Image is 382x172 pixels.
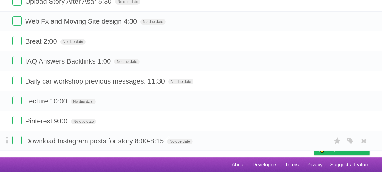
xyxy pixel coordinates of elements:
[12,96,22,105] label: Done
[25,77,166,85] span: Daily car workshop previous messages. 11:30
[25,37,58,45] span: Breat 2:00
[306,159,323,171] a: Privacy
[71,99,96,104] span: No due date
[232,159,245,171] a: About
[71,119,96,124] span: No due date
[332,136,343,146] label: Star task
[140,19,165,25] span: No due date
[25,137,165,145] span: Download Instagram posts for story 8:00-8:15
[114,59,139,64] span: No due date
[25,17,138,25] span: Web Fx and Moving Site design 4:30
[12,136,22,145] label: Done
[330,159,370,171] a: Suggest a feature
[25,97,69,105] span: Lecture 10:00
[285,159,299,171] a: Terms
[12,56,22,65] label: Done
[12,36,22,45] label: Done
[12,16,22,26] label: Done
[25,57,112,65] span: IAQ Answers Backlinks 1:00
[252,159,277,171] a: Developers
[60,39,86,45] span: No due date
[167,139,192,144] span: No due date
[12,76,22,85] label: Done
[328,144,366,155] span: Buy me a coffee
[168,79,193,84] span: No due date
[12,116,22,125] label: Done
[25,117,69,125] span: Pinterest 9:00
